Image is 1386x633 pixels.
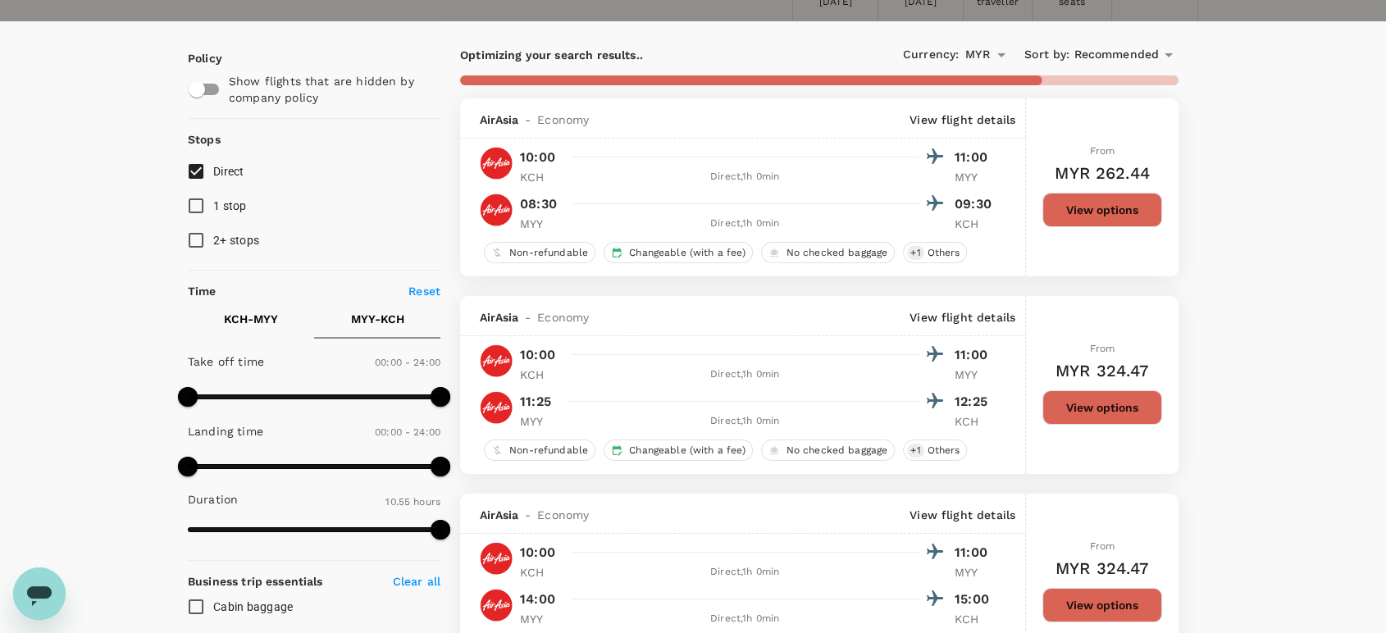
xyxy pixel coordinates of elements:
[780,444,895,458] span: No checked baggage
[1042,588,1162,622] button: View options
[910,309,1015,326] p: View flight details
[955,564,996,581] p: MYY
[571,611,919,627] div: Direct , 1h 0min
[520,148,555,167] p: 10:00
[480,391,513,424] img: AK
[520,543,555,562] p: 10:00
[480,194,513,226] img: AK
[1042,390,1162,425] button: View options
[1042,193,1162,227] button: View options
[520,392,551,412] p: 11:25
[921,444,967,458] span: Others
[910,112,1015,128] p: View flight details
[213,600,293,613] span: Cabin baggage
[518,507,537,523] span: -
[903,46,959,64] span: Currency :
[955,169,996,185] p: MYY
[571,413,919,430] div: Direct , 1h 0min
[571,564,919,581] div: Direct , 1h 0min
[520,564,561,581] p: KCH
[375,357,440,368] span: 00:00 - 24:00
[393,573,440,590] p: Clear all
[571,367,919,383] div: Direct , 1h 0min
[188,50,203,66] p: Policy
[955,392,996,412] p: 12:25
[408,283,440,299] p: Reset
[903,242,967,263] div: +1Others
[907,444,923,458] span: + 1
[1024,46,1069,64] span: Sort by :
[518,112,537,128] span: -
[213,234,259,247] span: 2+ stops
[1055,555,1150,581] h6: MYR 324.47
[1090,145,1115,157] span: From
[622,444,751,458] span: Changeable (with a fee)
[520,194,557,214] p: 08:30
[188,283,217,299] p: Time
[188,133,221,146] strong: Stops
[604,439,752,461] div: Changeable (with a fee)
[520,590,555,609] p: 14:00
[910,507,1015,523] p: View flight details
[484,242,595,263] div: Non-refundable
[1090,343,1115,354] span: From
[537,309,589,326] span: Economy
[907,246,923,260] span: + 1
[571,216,919,232] div: Direct , 1h 0min
[213,165,244,178] span: Direct
[480,589,513,622] img: AK
[955,413,996,430] p: KCH
[229,73,429,106] p: Show flights that are hidden by company policy
[188,491,238,508] p: Duration
[955,194,996,214] p: 09:30
[604,242,752,263] div: Changeable (with a fee)
[188,575,323,588] strong: Business trip essentials
[955,590,996,609] p: 15:00
[503,246,595,260] span: Non-refundable
[13,567,66,620] iframe: Button to launch messaging window
[761,439,896,461] div: No checked baggage
[385,496,440,508] span: 10.55 hours
[780,246,895,260] span: No checked baggage
[188,353,264,370] p: Take off time
[571,169,919,185] div: Direct , 1h 0min
[955,216,996,232] p: KCH
[520,345,555,365] p: 10:00
[480,344,513,377] img: AK
[480,147,513,180] img: AK
[484,439,595,461] div: Non-refundable
[520,611,561,627] p: MYY
[213,199,247,212] span: 1 stop
[537,112,589,128] span: Economy
[520,367,561,383] p: KCH
[955,148,996,167] p: 11:00
[375,426,440,438] span: 00:00 - 24:00
[903,439,967,461] div: +1Others
[1055,357,1150,384] h6: MYR 324.47
[537,507,589,523] span: Economy
[1074,46,1159,64] span: Recommended
[480,507,518,523] span: AirAsia
[955,367,996,383] p: MYY
[921,246,967,260] span: Others
[520,169,561,185] p: KCH
[955,543,996,562] p: 11:00
[622,246,751,260] span: Changeable (with a fee)
[1090,540,1115,552] span: From
[480,309,518,326] span: AirAsia
[990,43,1013,66] button: Open
[518,309,537,326] span: -
[520,216,561,232] p: MYY
[480,112,518,128] span: AirAsia
[503,444,595,458] span: Non-refundable
[761,242,896,263] div: No checked baggage
[460,47,819,63] p: Optimizing your search results..
[955,611,996,627] p: KCH
[224,311,278,327] p: KCH - MYY
[480,542,513,575] img: AK
[520,413,561,430] p: MYY
[955,345,996,365] p: 11:00
[351,311,404,327] p: MYY - KCH
[188,423,263,439] p: Landing time
[1055,160,1150,186] h6: MYR 262.44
